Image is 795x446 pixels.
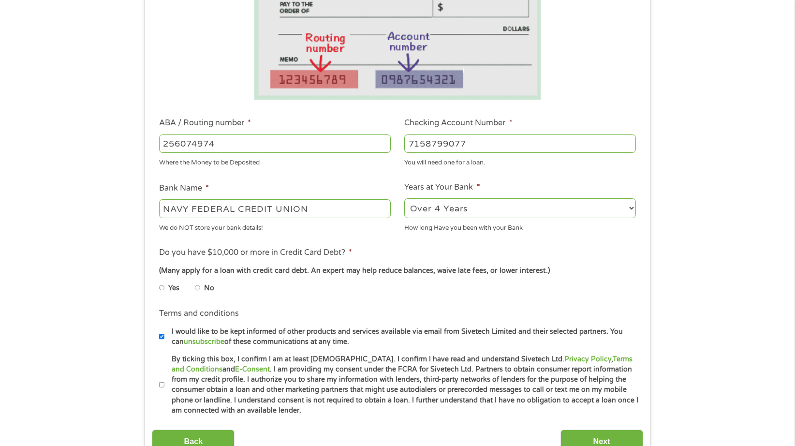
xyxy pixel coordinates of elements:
a: Privacy Policy [564,355,611,363]
a: Terms and Conditions [172,355,633,373]
label: Do you have $10,000 or more in Credit Card Debt? [159,248,352,258]
label: Terms and conditions [159,309,239,319]
a: unsubscribe [184,338,224,346]
a: E-Consent [235,365,270,373]
label: Yes [168,283,179,294]
label: ABA / Routing number [159,118,251,128]
div: How long Have you been with your Bank [404,220,636,233]
input: 263177916 [159,134,391,153]
label: By ticking this box, I confirm I am at least [DEMOGRAPHIC_DATA]. I confirm I have read and unders... [164,354,639,416]
label: I would like to be kept informed of other products and services available via email from Sivetech... [164,327,639,347]
label: Years at Your Bank [404,182,480,193]
label: Bank Name [159,183,209,193]
label: Checking Account Number [404,118,512,128]
div: We do NOT store your bank details! [159,220,391,233]
div: Where the Money to be Deposited [159,155,391,168]
input: 345634636 [404,134,636,153]
div: You will need one for a loan. [404,155,636,168]
div: (Many apply for a loan with credit card debt. An expert may help reduce balances, waive late fees... [159,266,636,276]
label: No [204,283,214,294]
